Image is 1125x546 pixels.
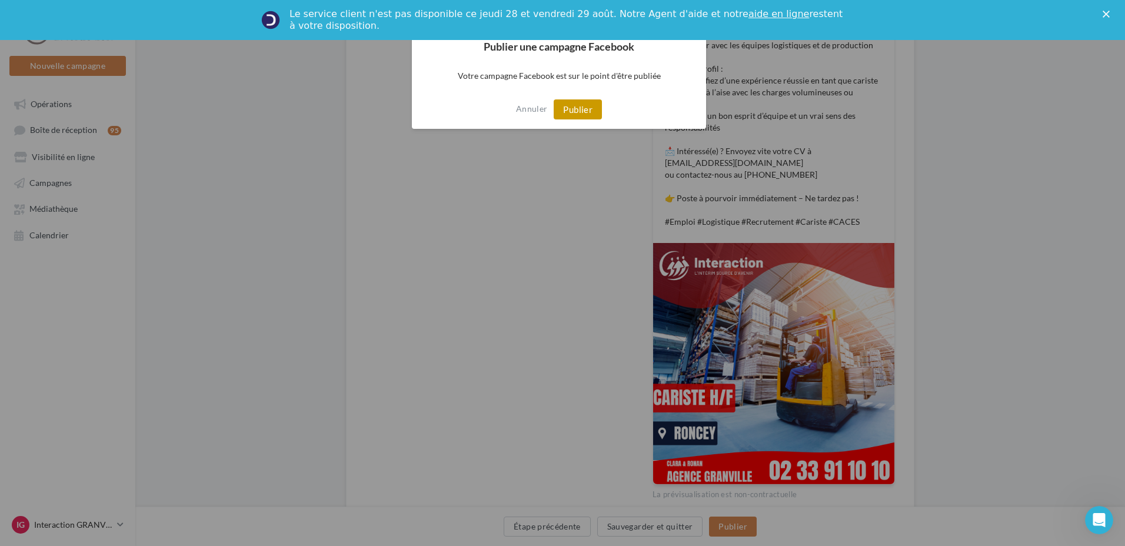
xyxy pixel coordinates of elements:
h2: Publier une campagne Facebook [412,32,706,61]
p: Votre campagne Facebook est sur le point d'être publiée [412,61,706,90]
div: Le service client n'est pas disponible ce jeudi 28 et vendredi 29 août. Notre Agent d'aide et not... [289,8,845,32]
button: Publier [554,99,602,119]
img: Profile image for Service-Client [261,11,280,29]
div: Fermer [1103,11,1114,18]
a: aide en ligne [748,8,809,19]
button: Annuler [516,99,547,118]
iframe: Intercom live chat [1085,506,1113,534]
